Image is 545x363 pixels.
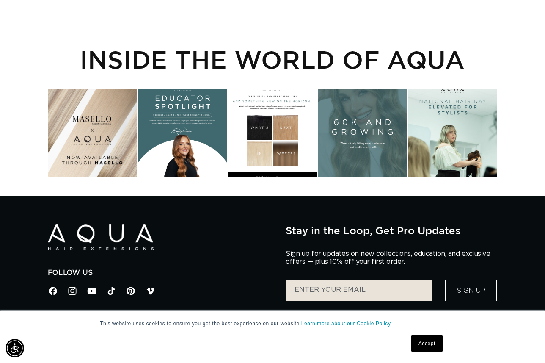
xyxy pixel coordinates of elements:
[48,45,497,74] h2: INSIDE THE WORLD OF AQUA
[100,320,445,327] p: This website uses cookies to ensure you get the best experience on our website.
[6,339,24,357] div: Accessibility Menu
[48,89,137,178] div: Instagram post opens in a popup
[138,89,227,178] div: Instagram post opens in a popup
[411,335,443,352] a: Accept
[286,280,432,301] input: ENTER YOUR EMAIL
[445,280,497,301] button: Sign Up
[408,89,497,178] div: Instagram post opens in a popup
[301,321,392,327] a: Learn more about our Cookie Policy.
[48,269,273,277] h2: Follow Us
[228,89,317,178] div: Instagram post opens in a popup
[286,250,497,266] p: Sign up for updates on new collections, education, and exclusive offers — plus 10% off your first...
[318,89,407,178] div: Instagram post opens in a popup
[48,224,154,250] img: Aqua Hair Extensions
[503,322,545,363] iframe: Chat Widget
[286,224,497,236] h2: Stay in the Loop, Get Pro Updates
